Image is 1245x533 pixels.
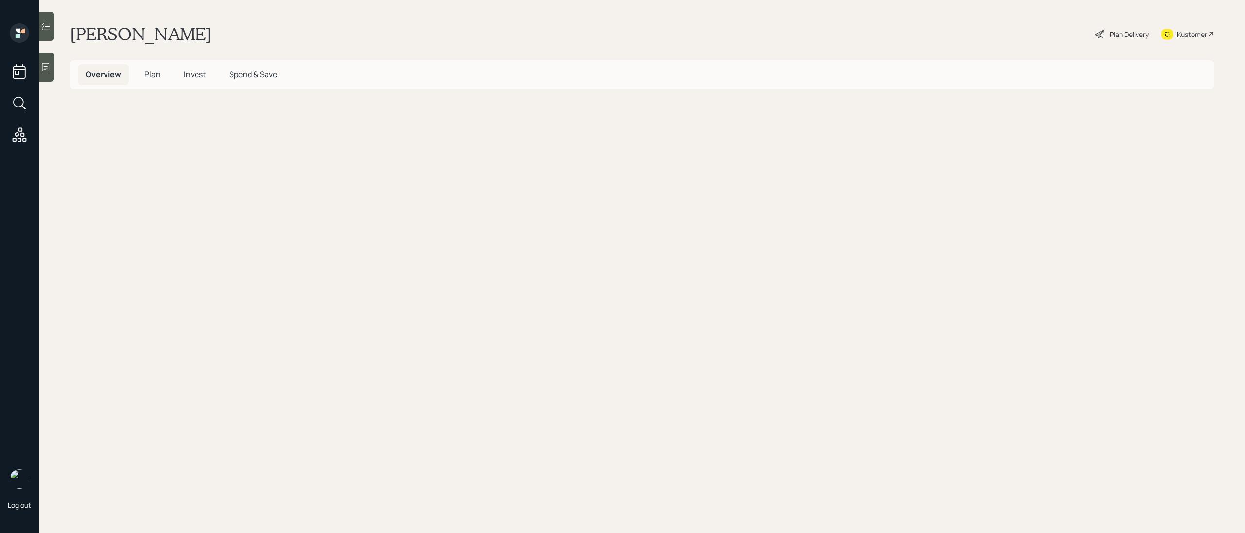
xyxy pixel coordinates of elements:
span: Spend & Save [229,69,277,80]
div: Kustomer [1177,29,1207,39]
span: Invest [184,69,206,80]
img: retirable_logo.png [10,469,29,489]
div: Plan Delivery [1110,29,1149,39]
h1: [PERSON_NAME] [70,23,212,45]
span: Overview [86,69,121,80]
span: Plan [144,69,160,80]
div: Log out [8,500,31,510]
